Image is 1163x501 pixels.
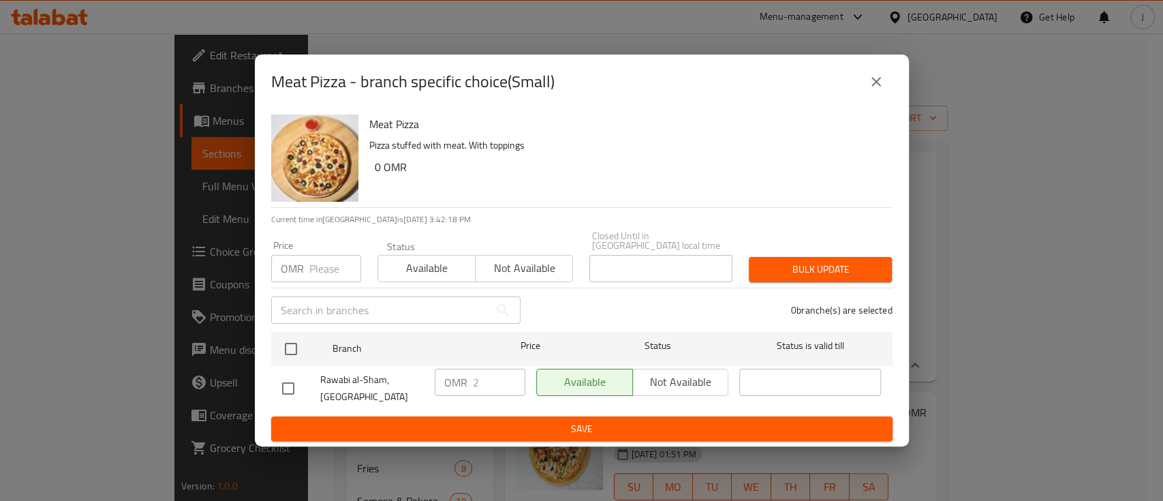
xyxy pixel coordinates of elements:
[860,65,893,98] button: close
[473,369,525,396] input: Please enter price
[749,257,892,282] button: Bulk update
[475,255,573,282] button: Not available
[587,337,728,354] span: Status
[309,255,361,282] input: Please enter price
[377,255,476,282] button: Available
[791,303,893,317] p: 0 branche(s) are selected
[281,260,304,277] p: OMR
[271,416,893,442] button: Save
[271,71,555,93] h2: Meat Pizza - branch specific choice(Small)
[485,337,576,354] span: Price
[369,137,882,154] p: Pizza stuffed with meat. With toppings
[271,115,358,202] img: Meat Pizza
[384,258,470,278] span: Available
[739,337,881,354] span: Status is valid till
[760,261,881,278] span: Bulk update
[481,258,568,278] span: Not available
[332,340,474,357] span: Branch
[271,297,489,324] input: Search in branches
[282,421,882,438] span: Save
[444,374,467,391] p: OMR
[369,115,882,134] h6: Meat Pizza
[375,157,882,177] h6: 0 OMR
[320,371,424,406] span: Rawabi al-Sham, [GEOGRAPHIC_DATA]
[271,213,893,226] p: Current time in [GEOGRAPHIC_DATA] is [DATE] 3:42:18 PM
